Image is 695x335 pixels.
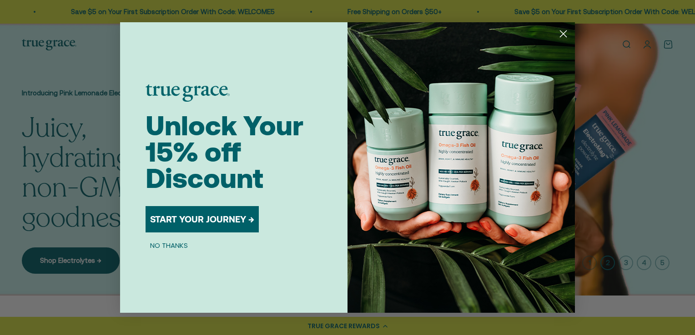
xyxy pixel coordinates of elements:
button: START YOUR JOURNEY → [146,206,259,232]
span: Unlock Your 15% off Discount [146,110,303,194]
img: 098727d5-50f8-4f9b-9554-844bb8da1403.jpeg [347,22,575,313]
button: NO THANKS [146,240,192,251]
img: logo placeholder [146,84,230,102]
button: Close dialog [555,26,571,42]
